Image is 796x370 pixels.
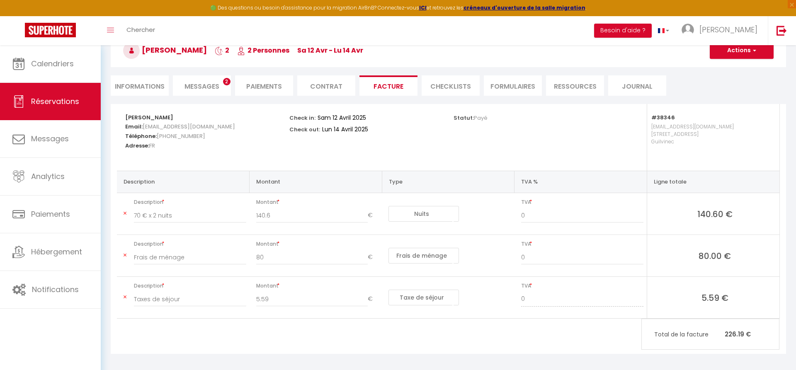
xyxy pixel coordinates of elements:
span: 140.60 € [654,208,776,220]
li: Facture [359,75,417,96]
span: Messages [31,133,69,144]
span: TVA [521,280,643,292]
span: 2 Personnes [237,46,289,55]
strong: [PERSON_NAME] [125,114,173,121]
p: Check out: [289,124,320,133]
th: Ligne totale [647,171,779,193]
span: 2 [223,78,231,85]
button: Besoin d'aide ? [594,24,652,38]
span: [EMAIL_ADDRESS][DOMAIN_NAME] [143,121,235,133]
span: Montant [256,196,379,208]
span: [PERSON_NAME] [699,24,757,35]
img: logout [777,25,787,36]
th: TVA % [514,171,647,193]
a: ... [PERSON_NAME] [675,16,768,45]
span: [PHONE_NUMBER] [157,130,205,142]
span: Payé [474,114,488,122]
li: Contrat [297,75,355,96]
span: € [368,250,379,265]
li: FORMULAIRES [484,75,542,96]
span: Messages [184,82,219,91]
button: Actions [710,42,774,59]
a: Chercher [120,16,161,45]
img: ... [682,24,694,36]
span: TVA [521,238,643,250]
p: 226.19 € [642,325,779,343]
span: Montant [256,238,379,250]
span: FR [149,140,155,152]
span: Description [134,196,246,208]
span: € [368,208,379,223]
button: Ouvrir le widget de chat LiveChat [7,3,32,28]
span: Notifications [32,284,79,295]
p: Check in: [289,112,315,122]
span: Total de la facture [654,330,725,339]
img: Super Booking [25,23,76,37]
a: créneaux d'ouverture de la salle migration [464,4,585,11]
li: Ressources [546,75,604,96]
strong: Téléphone: [125,132,157,140]
span: 80.00 € [654,250,776,261]
span: Analytics [31,171,65,181]
li: Paiements [235,75,293,96]
th: Type [382,171,514,193]
span: Réservations [31,96,79,106]
li: Journal [608,75,666,96]
span: sa 12 Avr - lu 14 Avr [297,46,363,55]
th: Montant [250,171,382,193]
p: [EMAIL_ADDRESS][DOMAIN_NAME] [STREET_ADDRESS] Guilvinec [651,121,771,162]
span: TVA [521,196,643,208]
span: 5.59 € [654,292,776,303]
span: Description [134,280,246,292]
span: Montant [256,280,379,292]
strong: #38346 [651,114,675,121]
a: ICI [419,4,427,11]
strong: Adresse: [125,142,149,150]
span: [PERSON_NAME] [123,45,207,55]
span: Hébergement [31,247,82,257]
span: Paiements [31,209,70,219]
span: Description [134,238,246,250]
span: Chercher [126,25,155,34]
span: € [368,292,379,307]
strong: Email: [125,123,143,131]
th: Description [117,171,250,193]
p: Statut: [454,112,488,122]
span: 2 [215,46,229,55]
li: Informations [111,75,169,96]
li: CHECKLISTS [422,75,480,96]
span: Calendriers [31,58,74,69]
